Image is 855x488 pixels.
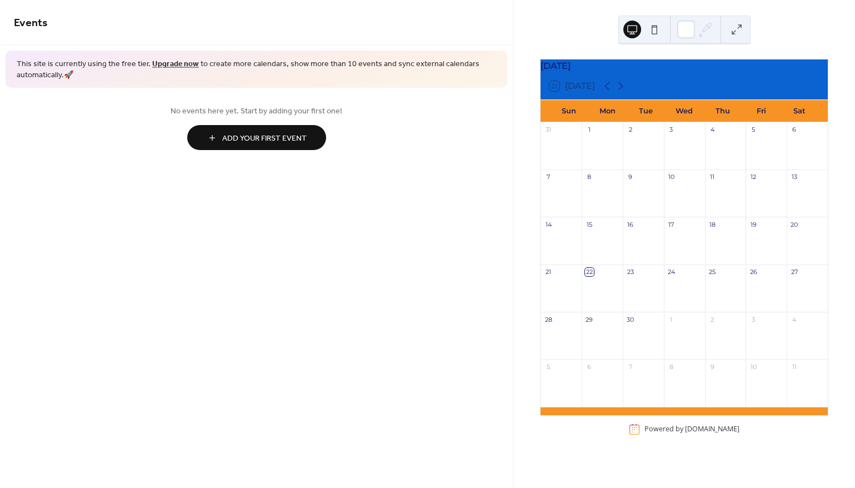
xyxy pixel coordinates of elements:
a: [DOMAIN_NAME] [685,425,739,434]
div: 14 [544,220,552,228]
div: Wed [665,100,703,122]
span: This site is currently using the free tier. to create more calendars, show more than 10 events an... [17,59,496,81]
button: Add Your First Event [187,125,326,150]
div: Fri [742,100,781,122]
span: No events here yet. Start by adding your first one! [14,106,499,117]
div: 4 [790,315,798,323]
div: 30 [626,315,634,323]
div: 8 [585,173,593,181]
div: 2 [626,126,634,134]
div: Mon [588,100,627,122]
div: 9 [626,173,634,181]
div: 17 [667,220,676,228]
div: 10 [749,362,757,371]
div: 23 [626,268,634,276]
span: Events [14,12,48,34]
div: Tue [627,100,665,122]
div: Powered by [644,425,739,434]
div: 6 [790,126,798,134]
div: 6 [585,362,593,371]
div: 11 [708,173,717,181]
div: 15 [585,220,593,228]
div: Thu [703,100,742,122]
div: 7 [626,362,634,371]
div: 1 [667,315,676,323]
a: Upgrade now [152,57,199,72]
div: 16 [626,220,634,228]
div: 10 [667,173,676,181]
div: 25 [708,268,717,276]
div: 11 [790,362,798,371]
span: Add Your First Event [222,133,307,145]
div: 26 [749,268,757,276]
div: 3 [667,126,676,134]
div: 19 [749,220,757,228]
div: Sun [549,100,588,122]
div: [DATE] [541,59,828,73]
div: 12 [749,173,757,181]
div: 27 [790,268,798,276]
div: 31 [544,126,552,134]
div: 2 [708,315,717,323]
div: 18 [708,220,717,228]
div: 5 [749,126,757,134]
div: 5 [544,362,552,371]
div: 13 [790,173,798,181]
div: 21 [544,268,552,276]
div: 4 [708,126,717,134]
div: 3 [749,315,757,323]
div: 7 [544,173,552,181]
div: 22 [585,268,593,276]
div: 20 [790,220,798,228]
div: 29 [585,315,593,323]
div: 1 [585,126,593,134]
div: Sat [781,100,819,122]
div: 9 [708,362,717,371]
div: 24 [667,268,676,276]
div: 28 [544,315,552,323]
div: 8 [667,362,676,371]
a: Add Your First Event [14,125,499,150]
